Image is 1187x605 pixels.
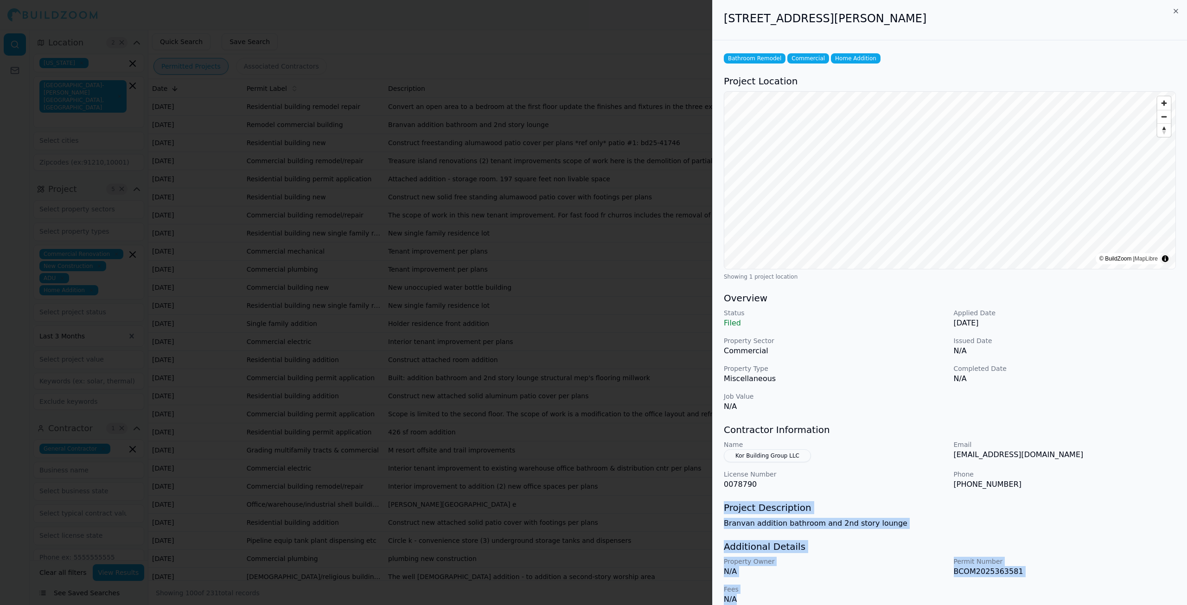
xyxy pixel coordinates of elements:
p: Status [724,308,946,318]
canvas: Map [724,92,1175,269]
p: 0078790 [724,479,946,490]
p: Email [954,440,1176,449]
p: BCOM2025363581 [954,566,1176,577]
span: Home Addition [831,53,881,64]
p: Branvan addition bathroom and 2nd story lounge [724,518,1176,529]
p: N/A [724,594,946,605]
div: © BuildZoom | [1099,254,1158,263]
a: MapLibre [1135,255,1158,262]
p: [DATE] [954,318,1176,329]
p: Issued Date [954,336,1176,345]
p: Property Owner [724,557,946,566]
p: Fees [724,585,946,594]
p: Property Type [724,364,946,373]
span: Commercial [787,53,829,64]
p: [PHONE_NUMBER] [954,479,1176,490]
p: Filed [724,318,946,329]
h2: [STREET_ADDRESS][PERSON_NAME] [724,11,1176,26]
p: Job Value [724,392,946,401]
p: N/A [724,401,946,412]
p: License Number [724,470,946,479]
h3: Contractor Information [724,423,1176,436]
p: [EMAIL_ADDRESS][DOMAIN_NAME] [954,449,1176,460]
h3: Project Location [724,75,1176,88]
p: Phone [954,470,1176,479]
button: Zoom in [1157,96,1171,110]
span: Bathroom Remodel [724,53,785,64]
button: Kor Building Group LLC [724,449,811,462]
button: Reset bearing to north [1157,123,1171,137]
p: Miscellaneous [724,373,946,384]
p: N/A [954,373,1176,384]
p: Completed Date [954,364,1176,373]
summary: Toggle attribution [1160,253,1171,264]
p: Commercial [724,345,946,357]
div: Showing 1 project location [724,273,1176,280]
p: N/A [724,566,946,577]
p: Applied Date [954,308,1176,318]
button: Zoom out [1157,110,1171,123]
p: Permit Number [954,557,1176,566]
h3: Overview [724,292,1176,305]
p: Name [724,440,946,449]
h3: Additional Details [724,540,1176,553]
p: Property Sector [724,336,946,345]
p: N/A [954,345,1176,357]
h3: Project Description [724,501,1176,514]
